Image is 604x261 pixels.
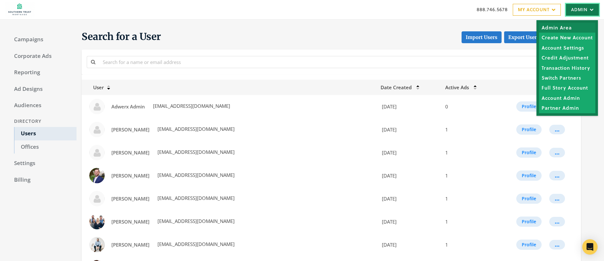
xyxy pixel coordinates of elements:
[91,59,95,64] i: Search for a name or email address
[441,141,495,164] td: 1
[8,83,77,96] a: Ad Designs
[99,56,576,68] input: Search for a name or email address
[549,125,565,134] button: ...
[377,187,442,210] td: [DATE]
[513,4,561,16] a: My Account
[111,149,149,156] span: [PERSON_NAME]
[111,218,149,225] span: [PERSON_NAME]
[377,118,442,141] td: [DATE]
[89,145,105,160] img: Davis Horbal profile
[516,240,542,250] button: Profile
[555,152,560,153] div: ...
[549,194,565,203] button: ...
[555,175,560,176] div: ...
[8,115,77,127] div: Directory
[111,172,149,179] span: [PERSON_NAME]
[441,210,495,233] td: 1
[89,214,105,229] img: Pat Miller profile
[582,239,598,255] div: Open Intercom Messenger
[566,4,599,16] a: Admin
[111,103,145,110] span: Adwerx Admin
[516,101,542,112] button: Profile
[89,191,105,206] img: Kylie Raffi profile
[441,118,495,141] td: 1
[377,210,442,233] td: [DATE]
[377,95,442,118] td: [DATE]
[539,73,595,83] a: Switch Partners
[14,127,77,140] a: Users
[539,93,595,103] a: Account Admin
[477,6,508,13] a: 888.746.5678
[462,31,502,43] button: Import Users
[107,101,149,113] a: Adwerx Admin
[445,84,469,91] span: Active Ads
[85,84,104,91] span: User
[539,63,595,73] a: Transaction History
[111,195,149,202] span: [PERSON_NAME]
[555,244,560,245] div: ...
[8,173,77,187] a: Billing
[539,33,595,43] a: Create New Account
[82,30,161,43] span: Search for a User
[107,239,154,251] a: [PERSON_NAME]
[5,2,35,18] img: Adwerx
[152,103,230,109] span: [EMAIL_ADDRESS][DOMAIN_NAME]
[111,241,149,248] span: [PERSON_NAME]
[516,217,542,227] button: Profile
[8,66,77,79] a: Reporting
[539,103,595,113] a: Partner Admin
[549,171,565,180] button: ...
[107,170,154,182] a: [PERSON_NAME]
[441,95,495,118] td: 0
[381,84,412,91] span: Date Created
[539,83,595,93] a: Full Story Account
[107,147,154,159] a: [PERSON_NAME]
[89,168,105,183] img: James Burton profile
[156,241,235,247] span: [EMAIL_ADDRESS][DOMAIN_NAME]
[549,148,565,157] button: ...
[555,198,560,199] div: ...
[516,170,542,181] button: Profile
[156,195,235,201] span: [EMAIL_ADDRESS][DOMAIN_NAME]
[107,124,154,136] a: [PERSON_NAME]
[156,218,235,224] span: [EMAIL_ADDRESS][DOMAIN_NAME]
[441,233,495,256] td: 1
[107,216,154,228] a: [PERSON_NAME]
[441,164,495,187] td: 1
[89,122,105,137] img: Alex Sheppard profile
[111,126,149,133] span: [PERSON_NAME]
[516,194,542,204] button: Profile
[107,193,154,205] a: [PERSON_NAME]
[14,140,77,154] a: Offices
[555,221,560,222] div: ...
[516,147,542,158] button: Profile
[539,53,595,63] a: Credit Adjustment
[8,50,77,63] a: Corporate Ads
[156,172,235,178] span: [EMAIL_ADDRESS][DOMAIN_NAME]
[156,149,235,155] span: [EMAIL_ADDRESS][DOMAIN_NAME]
[8,99,77,112] a: Audiences
[539,43,595,52] a: Account Settings
[89,99,105,114] img: Adwerx Admin profile
[441,187,495,210] td: 1
[377,233,442,256] td: [DATE]
[549,240,565,249] button: ...
[8,33,77,46] a: Campaigns
[516,124,542,135] button: Profile
[504,31,544,43] a: Export Users
[156,126,235,132] span: [EMAIL_ADDRESS][DOMAIN_NAME]
[555,129,560,130] div: ...
[539,23,595,33] a: Admin Area
[549,217,565,226] button: ...
[377,141,442,164] td: [DATE]
[89,237,105,252] img: Richard Hennen profile
[8,157,77,170] a: Settings
[377,164,442,187] td: [DATE]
